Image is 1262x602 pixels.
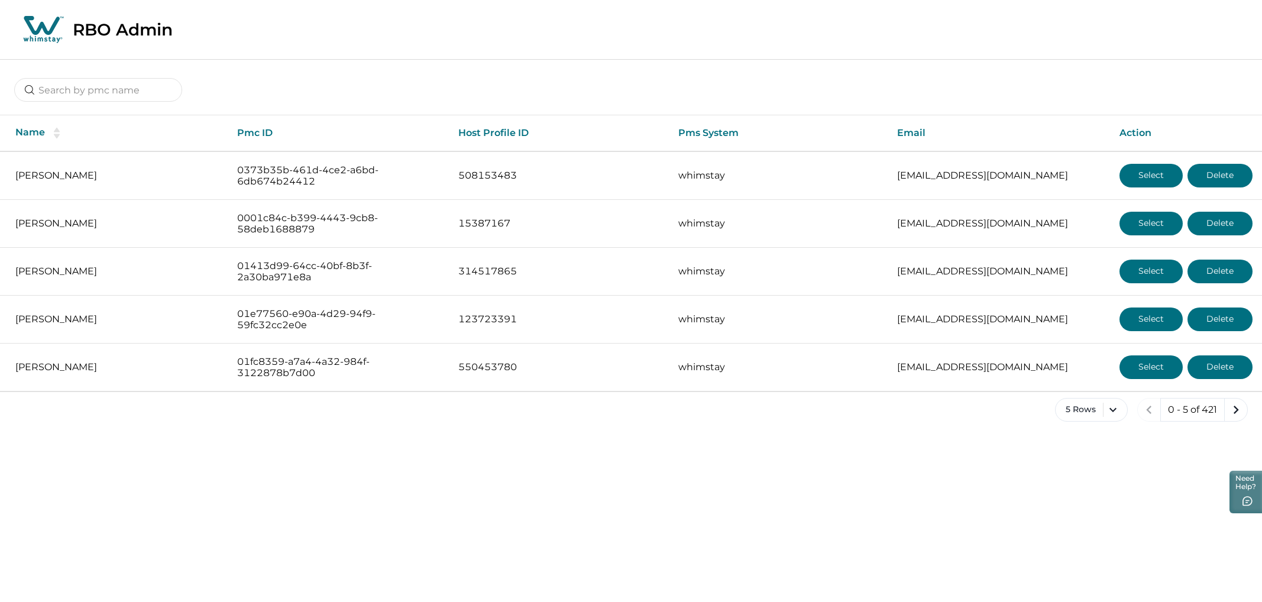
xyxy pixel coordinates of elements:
th: Host Profile ID [449,115,669,151]
button: Select [1119,212,1183,235]
button: Select [1119,308,1183,331]
p: [EMAIL_ADDRESS][DOMAIN_NAME] [897,170,1101,182]
th: Email [888,115,1110,151]
button: 0 - 5 of 421 [1160,398,1225,422]
p: 01fc8359-a7a4-4a32-984f-3122878b7d00 [237,356,439,379]
p: whimstay [678,313,878,325]
button: Delete [1187,260,1253,283]
button: Delete [1187,164,1253,187]
button: Delete [1187,212,1253,235]
p: whimstay [678,218,878,229]
th: Pms System [669,115,888,151]
p: [PERSON_NAME] [15,266,218,277]
p: 508153483 [458,170,659,182]
button: Delete [1187,355,1253,379]
button: Select [1119,260,1183,283]
p: 0001c84c-b399-4443-9cb8-58deb1688879 [237,212,439,235]
p: 15387167 [458,218,659,229]
p: [EMAIL_ADDRESS][DOMAIN_NAME] [897,218,1101,229]
p: whimstay [678,361,878,373]
p: whimstay [678,170,878,182]
button: Select [1119,164,1183,187]
button: next page [1224,398,1248,422]
p: 0373b35b-461d-4ce2-a6bd-6db674b24412 [237,164,439,187]
th: Action [1110,115,1262,151]
p: 01413d99-64cc-40bf-8b3f-2a30ba971e8a [237,260,439,283]
th: Pmc ID [228,115,449,151]
button: 5 Rows [1055,398,1128,422]
p: [PERSON_NAME] [15,218,218,229]
p: [PERSON_NAME] [15,361,218,373]
button: sorting [45,127,69,139]
button: Select [1119,355,1183,379]
button: Delete [1187,308,1253,331]
p: [PERSON_NAME] [15,313,218,325]
p: 01e77560-e90a-4d29-94f9-59fc32cc2e0e [237,308,439,331]
p: 123723391 [458,313,659,325]
p: [EMAIL_ADDRESS][DOMAIN_NAME] [897,266,1101,277]
p: RBO Admin [73,20,173,40]
button: previous page [1137,398,1161,422]
p: 550453780 [458,361,659,373]
p: whimstay [678,266,878,277]
p: [PERSON_NAME] [15,170,218,182]
p: 0 - 5 of 421 [1168,404,1217,416]
p: [EMAIL_ADDRESS][DOMAIN_NAME] [897,361,1101,373]
p: 314517865 [458,266,659,277]
p: [EMAIL_ADDRESS][DOMAIN_NAME] [897,313,1101,325]
input: Search by pmc name [14,78,182,102]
